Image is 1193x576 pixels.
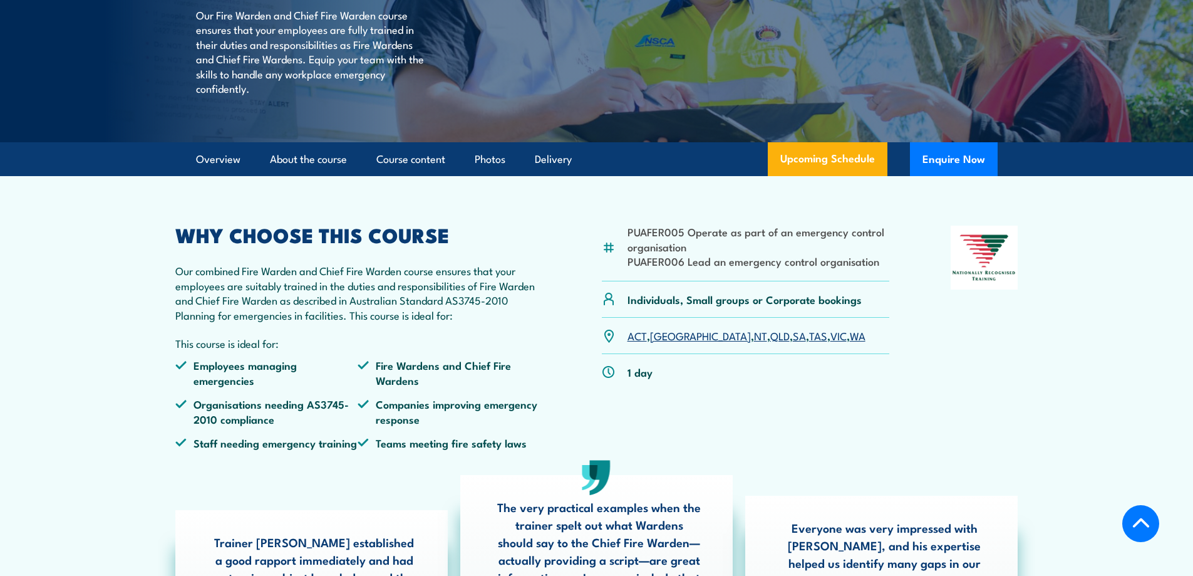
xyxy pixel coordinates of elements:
li: Teams meeting fire safety laws [358,436,540,450]
img: Nationally Recognised Training logo. [951,226,1018,290]
button: Enquire Now [910,142,998,176]
a: NT [754,328,767,343]
h2: WHY CHOOSE THIS COURSE [175,226,541,243]
a: Overview [196,143,240,176]
a: ACT [627,328,647,343]
p: This course is ideal for: [175,336,541,350]
a: About the course [270,143,347,176]
a: TAS [809,328,827,343]
li: Staff needing emergency training [175,436,358,450]
li: PUAFER005 Operate as part of an emergency control organisation [627,224,890,254]
li: Companies improving emergency response [358,397,540,426]
li: Organisations needing AS3745-2010 compliance [175,397,358,426]
li: PUAFER006 Lead an emergency control organisation [627,254,890,268]
a: QLD [770,328,790,343]
a: Course content [376,143,445,176]
a: WA [850,328,865,343]
a: Upcoming Schedule [768,142,887,176]
a: VIC [830,328,847,343]
p: Individuals, Small groups or Corporate bookings [627,292,862,306]
p: Our combined Fire Warden and Chief Fire Warden course ensures that your employees are suitably tr... [175,263,541,322]
a: Photos [475,143,505,176]
a: [GEOGRAPHIC_DATA] [650,328,751,343]
a: Delivery [535,143,572,176]
a: SA [793,328,806,343]
li: Fire Wardens and Chief Fire Wardens [358,358,540,387]
li: Employees managing emergencies [175,358,358,387]
p: 1 day [627,365,653,379]
p: Our Fire Warden and Chief Fire Warden course ensures that your employees are fully trained in the... [196,8,425,95]
p: , , , , , , , [627,328,865,343]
